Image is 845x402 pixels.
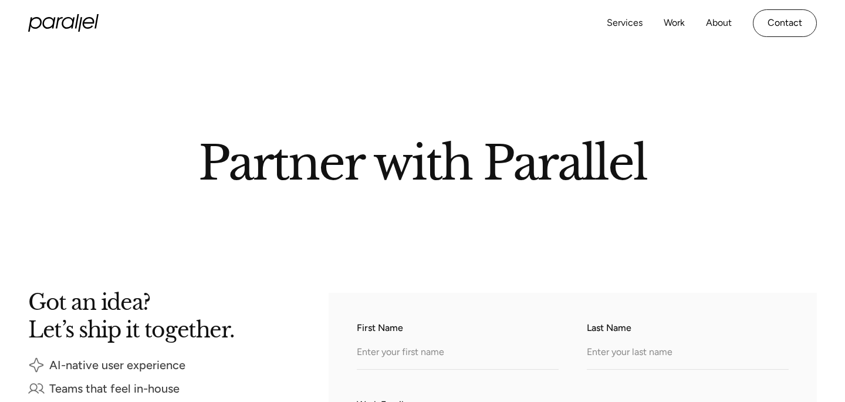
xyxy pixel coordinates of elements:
[49,361,185,369] div: AI-native user experience
[587,321,789,335] label: Last Name
[706,15,732,32] a: About
[664,15,685,32] a: Work
[607,15,643,32] a: Services
[587,337,789,370] input: Enter your last name
[49,384,180,393] div: Teams that feel in-house
[28,293,291,338] h2: Got an idea? Let’s ship it together.
[88,140,757,180] h2: Partner with Parallel
[357,337,559,370] input: Enter your first name
[28,14,99,32] a: home
[357,321,559,335] label: First Name
[753,9,817,37] a: Contact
